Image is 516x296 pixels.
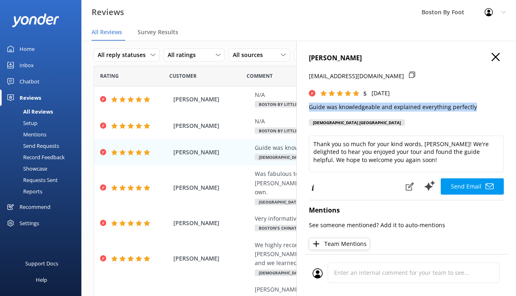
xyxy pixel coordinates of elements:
h4: Mentions [309,205,504,216]
span: Date [100,72,119,80]
div: Guide was knowledgeable and explained everything perfectly [255,143,448,152]
div: Was fabulous tour. Enjoyed walking around [GEOGRAPHIC_DATA] with [PERSON_NAME]. Far more interest... [255,169,448,197]
span: All ratings [168,50,201,59]
div: Inbox [20,57,34,73]
div: N/A [255,117,448,126]
span: [PERSON_NAME] [173,254,251,263]
span: [PERSON_NAME] [173,183,251,192]
a: Reports [5,186,81,197]
a: Showcase [5,163,81,174]
button: Close [492,53,500,62]
span: [DEMOGRAPHIC_DATA] [GEOGRAPHIC_DATA] [255,270,351,276]
button: Send Email [441,178,504,195]
div: Support Docs [25,255,58,272]
h3: Reviews [92,6,124,19]
span: Survey Results [138,28,178,36]
img: yonder-white-logo.png [12,13,59,27]
a: Setup [5,117,81,129]
a: Requests Sent [5,174,81,186]
div: [DEMOGRAPHIC_DATA] [GEOGRAPHIC_DATA] [309,119,405,126]
span: Question [247,72,273,80]
a: Mentions [5,129,81,140]
div: Home [20,41,35,57]
div: Reports [5,186,42,197]
p: Guide was knowledgeable and explained everything perfectly [309,103,504,112]
div: Requests Sent [5,174,58,186]
span: All sources [233,50,268,59]
div: Mentions [5,129,46,140]
p: [DATE] [372,89,390,98]
button: Team Mentions [309,238,370,250]
h4: [PERSON_NAME] [309,53,504,64]
span: 5 [363,90,367,97]
span: All reply statuses [98,50,151,59]
div: Chatbot [20,73,39,90]
div: All Reviews [5,106,53,117]
div: Very informative as well as entertaining [255,214,448,223]
div: Setup [5,117,37,129]
span: [PERSON_NAME] [173,219,251,228]
div: Recommend [20,199,50,215]
span: [GEOGRAPHIC_DATA] [255,199,304,205]
div: N/A [255,90,448,99]
span: [DEMOGRAPHIC_DATA] [GEOGRAPHIC_DATA] [255,154,351,160]
a: Record Feedback [5,151,81,163]
img: user_profile.svg [313,268,323,278]
div: Send Requests [5,140,59,151]
textarea: Thank you so much for your kind words, [PERSON_NAME]! We're delighted to hear you enjoyed your to... [309,136,504,172]
span: Date [169,72,197,80]
a: All Reviews [5,106,81,117]
span: [PERSON_NAME] [173,95,251,104]
p: See someone mentioned? Add it to auto-mentions [309,221,504,230]
span: [PERSON_NAME] [173,121,251,130]
p: [EMAIL_ADDRESS][DOMAIN_NAME] [309,72,404,81]
span: Boston's Chinatown [255,225,311,231]
div: Settings [20,215,39,231]
div: Record Feedback [5,151,65,163]
div: Showcase [5,163,47,174]
span: Boston By Little Feet [255,101,312,107]
div: We highly recommend the [DEMOGRAPHIC_DATA] Beacon Hill and [PERSON_NAME] Walking Tour. The guides... [255,241,448,268]
div: Help [36,272,47,288]
span: Boston By Little Feet [255,127,312,134]
span: [PERSON_NAME] [173,148,251,157]
a: Send Requests [5,140,81,151]
div: Reviews [20,90,41,106]
span: All Reviews [92,28,122,36]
